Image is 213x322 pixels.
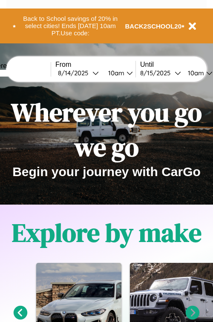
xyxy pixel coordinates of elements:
button: 8/14/2025 [55,68,101,77]
label: From [55,61,135,68]
h1: Explore by make [12,215,201,250]
div: 10am [104,69,127,77]
button: 10am [101,68,135,77]
div: 8 / 14 / 2025 [58,69,92,77]
div: 8 / 15 / 2025 [140,69,175,77]
div: 10am [184,69,206,77]
button: Back to School savings of 20% in select cities! Ends [DATE] 10am PT.Use code: [16,13,125,39]
b: BACK2SCHOOL20 [125,23,182,30]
